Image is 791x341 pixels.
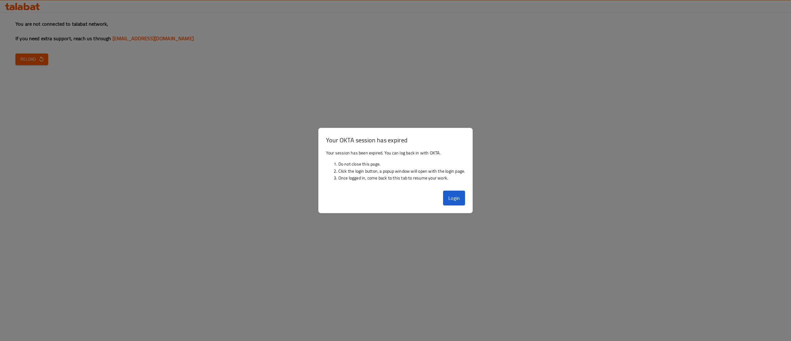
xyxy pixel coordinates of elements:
li: Click the login button, a popup window will open with the login page. [338,168,465,175]
h3: Your OKTA session has expired [326,136,465,145]
div: Your session has been expired. You can log back in with OKTA. [319,147,473,188]
li: Do not close this page. [338,161,465,167]
li: Once logged in, come back to this tab to resume your work. [338,175,465,181]
button: Login [443,191,465,205]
